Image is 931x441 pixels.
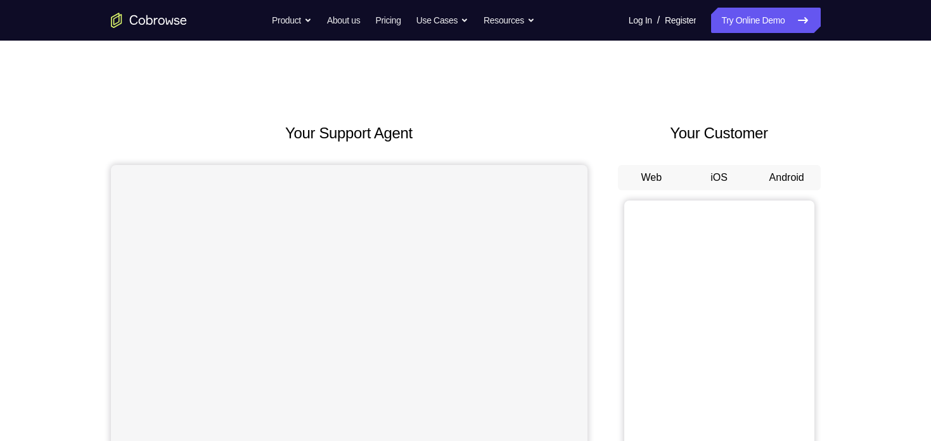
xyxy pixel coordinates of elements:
[657,13,660,28] span: /
[111,13,187,28] a: Go to the home page
[111,122,587,145] h2: Your Support Agent
[618,122,821,145] h2: Your Customer
[375,8,401,33] a: Pricing
[272,8,312,33] button: Product
[327,8,360,33] a: About us
[753,165,821,190] button: Android
[685,165,753,190] button: iOS
[629,8,652,33] a: Log In
[618,165,686,190] button: Web
[711,8,820,33] a: Try Online Demo
[665,8,696,33] a: Register
[416,8,468,33] button: Use Cases
[484,8,535,33] button: Resources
